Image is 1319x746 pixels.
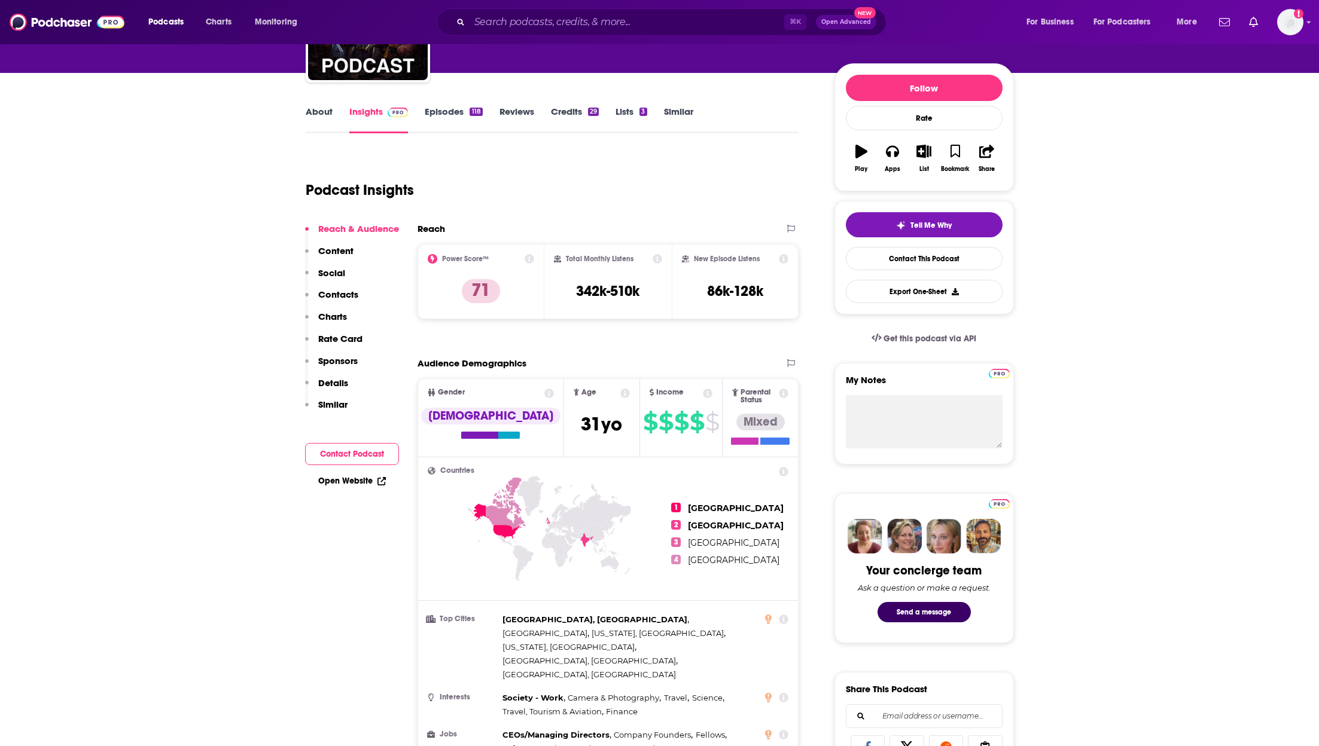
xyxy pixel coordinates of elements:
span: Charts [206,14,231,30]
span: [GEOGRAPHIC_DATA] [688,520,784,531]
span: $ [705,412,719,432]
p: Contacts [318,289,358,300]
button: Details [305,377,348,399]
div: Play [855,166,867,173]
h3: Jobs [428,730,498,738]
a: InsightsPodchaser Pro [349,106,409,133]
span: Monitoring [255,14,297,30]
span: Company Founders [614,730,691,739]
a: Pro website [989,367,1010,378]
div: Mixed [736,414,785,430]
p: 71 [462,279,500,303]
span: Gender [438,389,465,396]
a: Show notifications dropdown [1214,12,1235,32]
span: Travel, Tourism & Aviation [502,707,602,716]
span: 2 [671,520,681,530]
span: Travel [664,693,687,702]
img: Sydney Profile [848,519,882,554]
span: Age [581,389,596,396]
span: [US_STATE], [GEOGRAPHIC_DATA] [502,642,635,652]
button: Bookmark [940,137,971,180]
img: Podchaser - Follow, Share and Rate Podcasts [10,11,124,33]
span: , [614,728,693,742]
div: Search followers [846,704,1003,728]
span: [GEOGRAPHIC_DATA] [688,555,779,565]
button: Contacts [305,289,358,311]
span: 1 [671,503,681,512]
h3: 342k-510k [576,282,639,300]
span: Logged in as carolinebresler [1277,9,1303,35]
span: , [692,691,724,705]
span: , [502,626,589,640]
span: Get this podcast via API [884,334,976,344]
span: For Podcasters [1093,14,1151,30]
h1: Podcast Insights [306,181,414,199]
div: Your concierge team [866,563,982,578]
a: Contact This Podcast [846,247,1003,270]
button: List [908,137,939,180]
span: CEOs/Managing Directors [502,730,610,739]
button: open menu [140,13,199,32]
img: Jules Profile [927,519,961,554]
span: Income [656,389,684,396]
span: , [502,640,636,654]
span: , [696,728,727,742]
span: [GEOGRAPHIC_DATA] [502,628,587,638]
span: Society - Work [502,693,563,702]
span: Finance [606,707,638,716]
span: Tell Me Why [910,221,952,230]
span: , [502,654,678,668]
div: List [919,166,929,173]
button: Charts [305,311,347,333]
div: Apps [885,166,900,173]
span: $ [674,412,689,432]
p: Sponsors [318,355,358,366]
button: Contact Podcast [305,443,399,465]
button: Export One-Sheet [846,280,1003,303]
img: Podchaser Pro [989,369,1010,378]
span: , [592,626,726,640]
span: 3 [671,537,681,547]
img: Barbara Profile [887,519,922,554]
span: , [664,691,689,705]
span: , [502,705,604,719]
a: Show notifications dropdown [1244,12,1263,32]
h3: Share This Podcast [846,683,927,695]
label: My Notes [846,374,1003,395]
p: Charts [318,311,347,322]
h3: Top Cities [428,615,498,623]
img: Podchaser Pro [989,499,1010,509]
img: User Profile [1277,9,1303,35]
span: $ [659,412,673,432]
button: open menu [1018,13,1089,32]
span: Camera & Photography [568,693,659,702]
button: open menu [1086,13,1168,32]
button: tell me why sparkleTell Me Why [846,212,1003,237]
h2: Audience Demographics [418,357,526,369]
div: Search podcasts, credits, & more... [448,8,898,36]
p: Similar [318,399,348,410]
a: Get this podcast via API [862,324,986,353]
button: Reach & Audience [305,223,399,245]
div: Share [979,166,995,173]
div: 3 [639,108,647,116]
span: More [1177,14,1197,30]
span: Countries [440,467,474,475]
a: Episodes118 [425,106,482,133]
span: [GEOGRAPHIC_DATA], [GEOGRAPHIC_DATA] [502,656,676,665]
button: Open AdvancedNew [816,15,876,29]
button: open menu [246,13,313,32]
a: About [306,106,333,133]
p: Reach & Audience [318,223,399,234]
a: Lists3 [616,106,647,133]
span: Podcasts [148,14,184,30]
span: [US_STATE], [GEOGRAPHIC_DATA] [592,628,724,638]
span: $ [690,412,704,432]
div: Rate [846,106,1003,130]
button: Apps [877,137,908,180]
h3: Interests [428,693,498,701]
button: open menu [1168,13,1212,32]
span: For Business [1026,14,1074,30]
a: Credits29 [551,106,599,133]
h2: Reach [418,223,445,234]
